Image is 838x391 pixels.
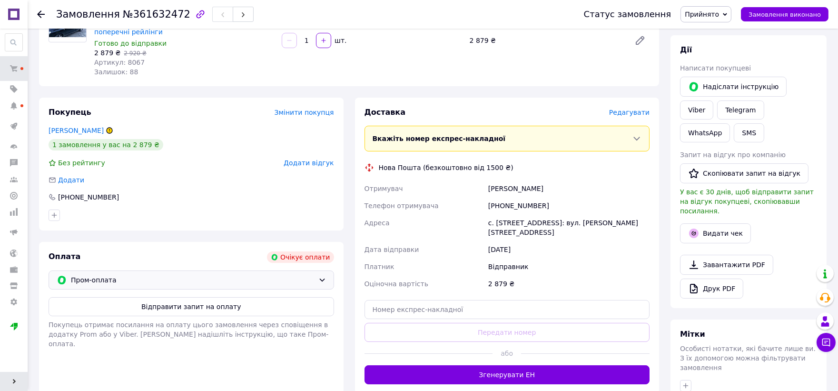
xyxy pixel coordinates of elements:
[267,251,334,263] div: Очікує оплати
[680,255,773,275] a: Завантажити PDF
[680,279,743,299] a: Друк PDF
[680,64,751,72] span: Написати покупцеві
[365,246,419,253] span: Дата відправки
[680,188,814,215] span: У вас є 30 днів, щоб відправити запит на відгук покупцеві, скопіювавши посилання.
[493,349,521,358] span: або
[365,263,394,271] span: Платник
[365,185,403,192] span: Отримувач
[376,163,516,172] div: Нова Пошта (безкоштовно від 1500 ₴)
[71,275,315,285] span: Пром-оплата
[123,9,190,20] span: №361632472
[124,50,146,57] span: 2 920 ₴
[486,197,651,214] div: [PHONE_NUMBER]
[486,275,651,292] div: 2 879 ₴
[275,109,334,116] span: Змінити покупця
[680,123,730,142] a: WhatsApp
[37,10,45,19] div: Повернутися назад
[365,202,439,210] span: Телефон отримувача
[94,49,120,57] span: 2 879 ₴
[486,258,651,275] div: Відправник
[284,159,334,167] span: Додати відгук
[58,176,84,184] span: Додати
[741,7,828,21] button: Замовлення виконано
[680,151,786,159] span: Запит на відгук про компанію
[680,45,692,54] span: Дії
[486,180,651,197] div: [PERSON_NAME]
[94,59,145,66] span: Артикул: 8067
[466,34,627,47] div: 2 879 ₴
[373,135,506,142] span: Вкажіть номер експрес-накладної
[49,139,163,150] div: 1 замовлення у вас на 2 879 ₴
[734,123,764,142] button: SMS
[680,223,751,243] button: Видати чек
[94,19,239,36] a: Багажник Opel Zafira B ([DATE]-[DATE]) — поперечні рейлінги
[57,192,120,202] div: [PHONE_NUMBER]
[685,10,719,18] span: Прийнято
[365,365,650,384] button: Згенерувати ЕН
[56,9,120,20] span: Замовлення
[365,280,428,288] span: Оціночна вартість
[486,241,651,258] div: [DATE]
[817,333,836,352] button: Чат з покупцем
[584,10,671,19] div: Статус замовлення
[749,11,821,18] span: Замовлення виконано
[365,108,406,117] span: Доставка
[94,40,167,47] span: Готово до відправки
[49,321,328,348] span: Покупець отримає посилання на оплату цього замовлення через сповіщення в додатку Prom або у Viber...
[680,163,808,183] button: Скопіювати запит на відгук
[680,77,787,97] button: Надіслати інструкцію
[49,252,80,261] span: Оплата
[680,345,816,371] span: Особисті нотатки, які бачите лише ви. З їх допомогою можна фільтрувати замовлення
[365,300,650,319] input: Номер експрес-накладної
[94,68,138,76] span: Залишок: 88
[49,297,334,316] button: Відправити запит на оплату
[680,330,705,339] span: Мітки
[680,100,713,120] a: Viber
[49,127,104,134] a: [PERSON_NAME]
[486,214,651,241] div: с. [STREET_ADDRESS]: вул. [PERSON_NAME][STREET_ADDRESS]
[49,108,91,117] span: Покупець
[332,36,347,45] div: шт.
[58,159,105,167] span: Без рейтингу
[609,109,650,116] span: Редагувати
[631,31,650,50] a: Редагувати
[717,100,764,120] a: Telegram
[365,219,390,227] span: Адреса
